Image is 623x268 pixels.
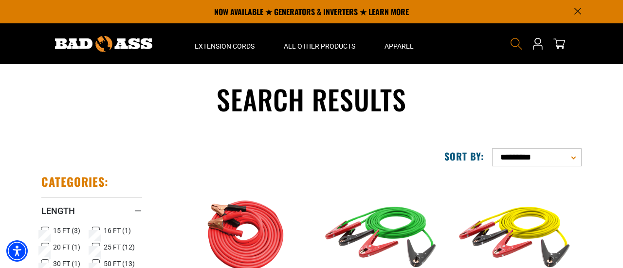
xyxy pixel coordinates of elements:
[104,260,135,267] span: 50 FT (13)
[269,23,370,64] summary: All Other Products
[41,82,582,117] h1: Search results
[284,42,355,51] span: All Other Products
[104,227,131,234] span: 16 FT (1)
[41,205,75,216] span: Length
[41,174,109,189] h2: Categories:
[53,227,80,234] span: 15 FT (3)
[509,36,524,52] summary: Search
[444,150,484,162] label: Sort by:
[180,23,269,64] summary: Extension Cords
[6,240,28,262] div: Accessibility Menu
[53,244,80,250] span: 20 FT (1)
[104,244,135,250] span: 25 FT (12)
[370,23,428,64] summary: Apparel
[41,197,142,224] summary: Length
[195,42,255,51] span: Extension Cords
[385,42,414,51] span: Apparel
[53,260,80,267] span: 30 FT (1)
[55,36,152,52] img: Bad Ass Extension Cords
